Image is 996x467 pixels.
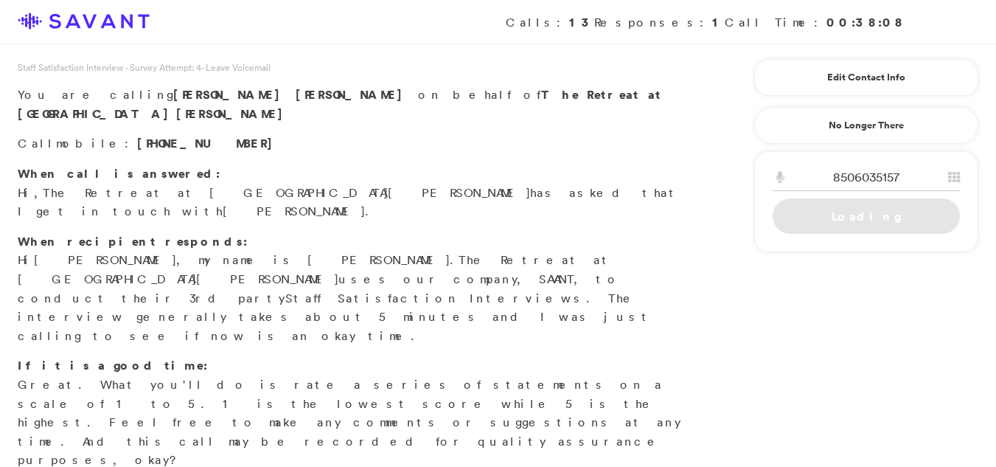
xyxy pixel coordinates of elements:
span: mobile [56,136,125,151]
span: [PHONE_NUMBER] [137,135,280,151]
p: Hi, has asked that I get in touch with . [18,165,698,221]
span: The Retreat at [GEOGRAPHIC_DATA][PERSON_NAME] [18,252,613,286]
span: Staff Satisfaction Interview - Survey Attempt: 4 - Leave Voicemail [18,61,271,74]
p: You are calling on behalf of [18,86,698,123]
span: [PERSON_NAME] [223,204,365,218]
strong: 1 [712,14,725,30]
span: [PERSON_NAME] [173,86,288,103]
strong: 13 [569,14,594,30]
strong: The Retreat at [GEOGRAPHIC_DATA][PERSON_NAME] [18,86,662,122]
a: Loading [773,198,960,234]
p: Hi , my name is [PERSON_NAME]. uses our company, SAVANT, to conduct their 3rd party s. The interv... [18,232,698,346]
strong: If it is a good time: [18,357,208,373]
strong: When recipient responds: [18,233,248,249]
span: [PERSON_NAME] [34,252,176,267]
span: Staff Satisfaction Interview [285,291,574,305]
strong: When call is answered: [18,165,220,181]
a: Edit Contact Info [773,66,960,89]
a: No Longer There [754,107,978,144]
span: [PERSON_NAME] [296,86,410,103]
p: Call : [18,134,698,153]
strong: 00:38:08 [826,14,905,30]
span: The Retreat at [GEOGRAPHIC_DATA][PERSON_NAME] [43,185,530,200]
